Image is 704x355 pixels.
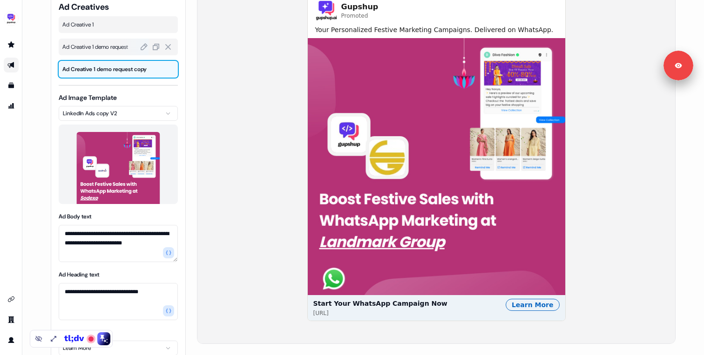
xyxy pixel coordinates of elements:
[59,328,85,336] label: CTA Text
[4,78,19,93] a: Go to templates
[59,213,91,220] label: Ad Body text
[4,58,19,72] a: Go to outbound experience
[59,271,99,278] label: Ad Heading text
[341,1,379,13] span: Gupshup
[341,13,379,20] span: Promoted
[62,65,174,74] span: Ad Creative 1 demo request copy
[4,37,19,52] a: Go to prospects
[315,25,558,34] span: Your Personalized Festive Marketing Campaigns. Delivered on WhatsApp.
[4,333,19,348] a: Go to profile
[4,99,19,113] a: Go to attribution
[62,20,174,29] span: Ad Creative 1
[313,299,447,308] span: Start Your WhatsApp Campaign Now
[4,292,19,307] a: Go to integrations
[59,93,117,102] label: Ad Image Template
[313,310,329,317] span: [URL]
[506,299,560,311] div: Learn More
[62,42,174,52] span: Ad Creative 1 demo request
[308,38,565,321] button: Start Your WhatsApp Campaign Now[URL]Learn More
[59,1,178,13] span: Ad Creatives
[4,312,19,327] a: Go to team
